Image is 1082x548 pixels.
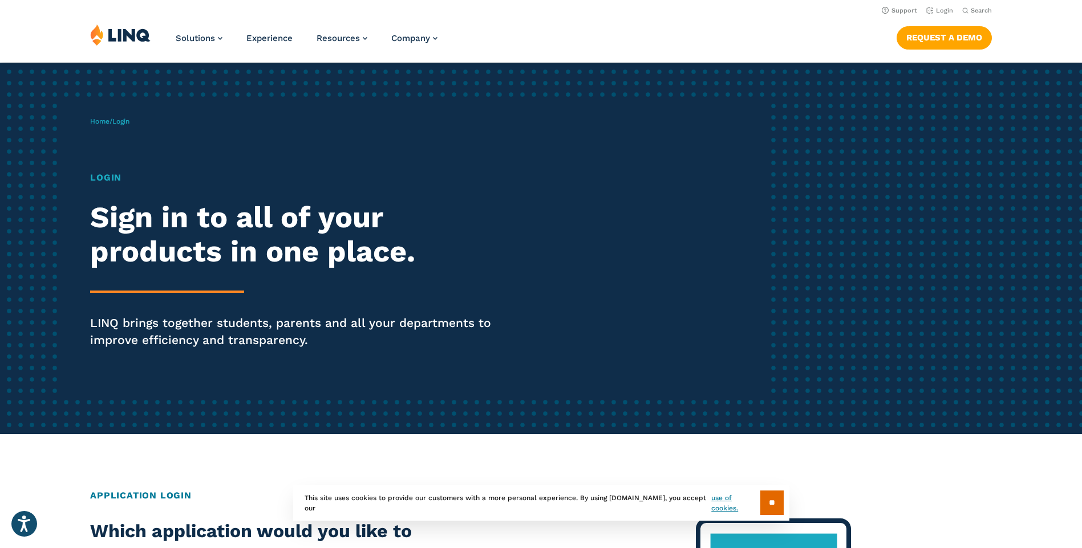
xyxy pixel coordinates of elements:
a: Experience [246,33,293,43]
nav: Primary Navigation [176,24,437,62]
button: Open Search Bar [962,6,992,15]
h2: Sign in to all of your products in one place. [90,201,507,269]
span: Resources [317,33,360,43]
h1: Login [90,171,507,185]
a: Solutions [176,33,222,43]
span: / [90,117,129,125]
a: Home [90,117,110,125]
span: Company [391,33,430,43]
h2: Application Login [90,489,992,502]
a: use of cookies. [711,493,760,513]
nav: Button Navigation [897,24,992,49]
a: Resources [317,33,367,43]
a: Support [882,7,917,14]
img: LINQ | K‑12 Software [90,24,151,46]
p: LINQ brings together students, parents and all your departments to improve efficiency and transpa... [90,314,507,349]
a: Request a Demo [897,26,992,49]
span: Search [971,7,992,14]
span: Login [112,117,129,125]
span: Solutions [176,33,215,43]
a: Login [926,7,953,14]
div: This site uses cookies to provide our customers with a more personal experience. By using [DOMAIN... [293,485,789,521]
a: Company [391,33,437,43]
